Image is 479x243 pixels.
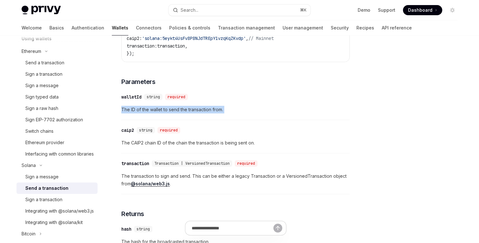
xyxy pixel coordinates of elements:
button: Send message [273,224,282,233]
a: Sign a message [16,80,98,91]
button: Toggle Ethereum section [16,46,98,57]
button: Open search [169,4,310,16]
div: Sign a raw hash [25,105,58,112]
div: Ethereum provider [25,139,64,146]
a: Policies & controls [169,20,210,35]
div: Integrating with @solana/kit [25,219,83,226]
button: Toggle Solana section [16,160,98,171]
div: Sign EIP-7702 authorization [25,116,83,124]
a: @solana/web3.js [131,181,170,187]
a: Demo [358,7,370,13]
span: Dashboard [408,7,432,13]
span: , [246,35,248,41]
a: Sign typed data [16,91,98,103]
span: string [147,94,160,99]
a: Transaction management [218,20,275,35]
a: Interfacing with common libraries [16,148,98,160]
span: caip2: [127,35,142,41]
div: Bitcoin [22,230,35,238]
span: , [185,43,188,49]
a: User management [283,20,323,35]
span: Returns [121,209,144,218]
input: Ask a question... [192,221,273,235]
div: Interfacing with common libraries [25,150,94,158]
div: Send a transaction [25,184,68,192]
div: Sign a transaction [25,196,62,203]
a: Send a transaction [16,182,98,194]
button: Toggle dark mode [447,5,457,15]
span: string [139,128,152,133]
a: Wallets [112,20,128,35]
a: Sign a transaction [16,194,98,205]
span: ⌘ K [300,8,307,13]
span: transaction [157,43,185,49]
div: required [165,94,188,100]
div: Sign a message [25,173,59,181]
div: Send a transaction [25,59,64,67]
a: Basics [49,20,64,35]
a: Authentication [72,20,104,35]
a: Sign EIP-7702 authorization [16,114,98,125]
span: The CAIP2 chain ID of the chain the transaction is being sent on. [121,139,350,147]
div: Sign a transaction [25,70,62,78]
a: Integrating with @solana/web3.js [16,205,98,217]
a: Sign a message [16,171,98,182]
a: API reference [382,20,412,35]
div: Sign a message [25,82,59,89]
div: Search... [181,6,198,14]
div: Sign typed data [25,93,59,101]
div: required [235,160,258,167]
a: Sign a transaction [16,68,98,80]
a: Switch chains [16,125,98,137]
div: Switch chains [25,127,54,135]
div: walletId [121,94,142,100]
a: Sign a raw hash [16,103,98,114]
img: light logo [22,6,61,15]
a: Ethereum provider [16,137,98,148]
span: Transaction | VersionedTransaction [154,161,230,166]
span: // Mainnet [248,35,274,41]
a: Integrating with @solana/kit [16,217,98,228]
div: required [157,127,180,133]
a: Security [331,20,349,35]
div: transaction [121,160,149,167]
span: The transaction to sign and send. This can be either a legacy Transaction or a VersionedTransacti... [121,172,350,188]
button: Toggle Bitcoin section [16,228,98,240]
a: Connectors [136,20,162,35]
a: Support [378,7,395,13]
a: Welcome [22,20,42,35]
span: The ID of the wallet to send the transaction from. [121,106,350,113]
a: Send a transaction [16,57,98,68]
div: Integrating with @solana/web3.js [25,207,94,215]
div: Ethereum [22,48,41,55]
span: transaction: [127,43,157,49]
span: Parameters [121,77,155,86]
span: 'solana:5eykt4UsFv8P8NJdTREpY1vzqKqZKvdp' [142,35,246,41]
span: }); [127,51,134,56]
a: Recipes [356,20,374,35]
div: Solana [22,162,36,169]
a: Dashboard [403,5,442,15]
div: caip2 [121,127,134,133]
